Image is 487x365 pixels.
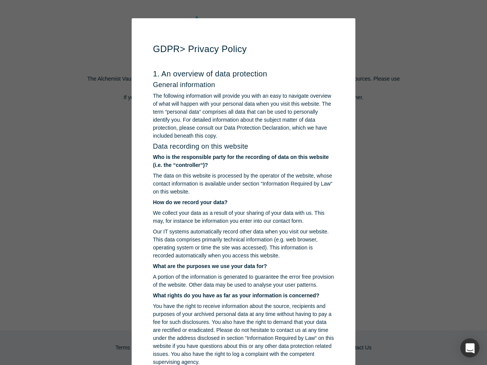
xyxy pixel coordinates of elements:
[153,143,334,151] h3: Data recording on this website
[153,199,228,205] strong: How do we record your data?
[153,209,334,225] p: We collect your data as a result of your sharing of your data with us. This may, for instance be ...
[153,42,334,56] h1: GDPR > Privacy Policy
[153,273,334,289] p: A portion of the information is generated to guarantee the error free provision of the website. O...
[153,292,319,298] strong: What rights do you have as far as your information is concerned?
[153,81,334,89] h3: General information
[153,228,334,260] p: Our IT systems automatically record other data when you visit our website. This data comprises pr...
[153,263,267,269] strong: What are the purposes we use your data for?
[153,154,329,168] strong: Who is the responsible party for the recording of data on this website (i.e. the “controller“)?
[153,92,334,140] p: The following information will provide you with an easy to navigate overview of what will happen ...
[153,69,334,78] h2: 1. An overview of data protection
[153,172,334,196] p: The data on this website is processed by the operator of the website, whose contact information i...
